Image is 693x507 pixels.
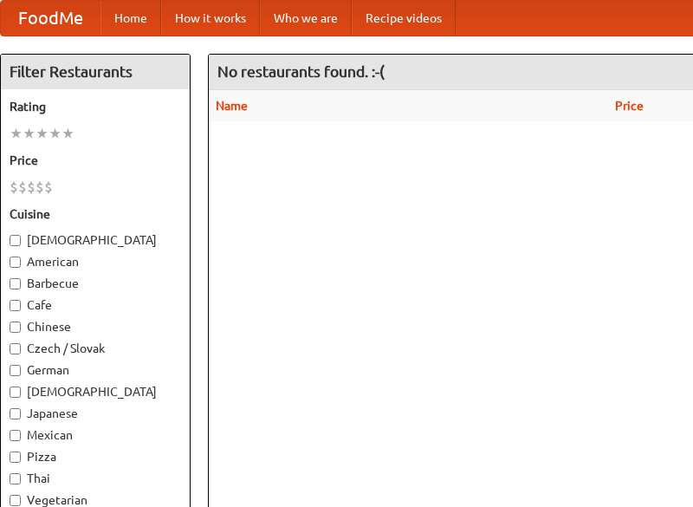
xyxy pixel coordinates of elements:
li: $ [18,178,27,197]
li: $ [27,178,36,197]
a: Who we are [260,1,352,36]
input: Japanese [10,408,21,419]
label: German [10,361,181,379]
label: Mexican [10,426,181,444]
input: Cafe [10,300,21,311]
li: ★ [62,124,74,143]
label: Japanese [10,405,181,422]
label: Czech / Slovak [10,340,181,357]
a: How it works [161,1,260,36]
input: Thai [10,473,21,484]
input: Barbecue [10,278,21,289]
ng-pluralize: No restaurants found. :-( [217,63,385,80]
input: Czech / Slovak [10,343,21,354]
li: $ [36,178,44,197]
label: Barbecue [10,275,181,292]
input: German [10,365,21,376]
label: Cafe [10,296,181,314]
h4: Filter Restaurants [1,55,190,89]
label: American [10,253,181,270]
h5: Cuisine [10,205,181,223]
input: American [10,257,21,268]
a: Home [100,1,161,36]
a: Recipe videos [352,1,456,36]
input: Mexican [10,430,21,441]
label: Thai [10,470,181,487]
li: $ [10,178,18,197]
input: Chinese [10,322,21,333]
input: [DEMOGRAPHIC_DATA] [10,235,21,246]
input: Pizza [10,452,21,463]
label: Chinese [10,318,181,335]
li: $ [44,178,53,197]
h5: Rating [10,98,181,115]
li: ★ [49,124,62,143]
label: [DEMOGRAPHIC_DATA] [10,231,181,249]
li: ★ [10,124,23,143]
label: [DEMOGRAPHIC_DATA] [10,383,181,400]
a: FoodMe [1,1,100,36]
a: Price [615,99,644,113]
input: Vegetarian [10,495,21,506]
li: ★ [36,124,49,143]
label: Pizza [10,448,181,465]
input: [DEMOGRAPHIC_DATA] [10,387,21,398]
a: Name [216,99,248,113]
li: ★ [23,124,36,143]
h5: Price [10,152,181,169]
